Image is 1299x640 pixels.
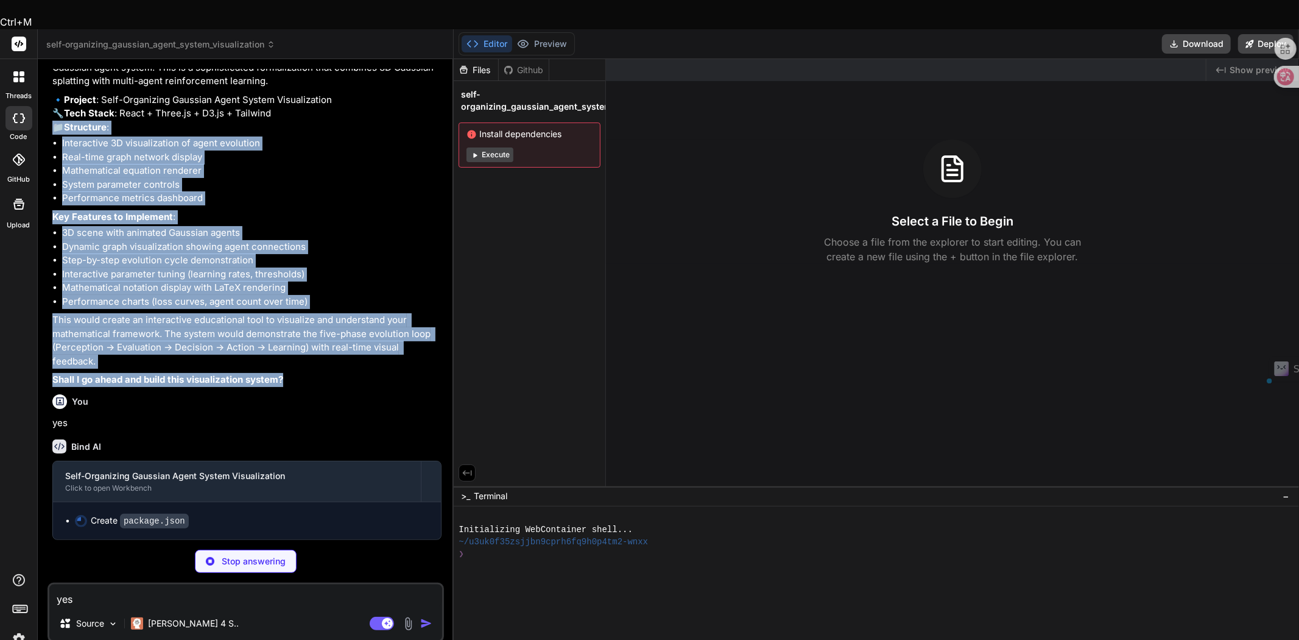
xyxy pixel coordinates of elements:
span: Show preview [1230,64,1289,76]
button: Preview [512,35,572,52]
button: Execute [466,148,513,162]
span: >_ [461,490,470,502]
span: ~/u3uk0f35zsjjbn9cprh6fq9h0p4tm2-wnxx [459,536,648,548]
img: Claude 4 Sonnet [131,617,143,630]
code: package.json [120,514,189,528]
button: Editor [462,35,512,52]
p: Source [76,617,104,630]
p: Stop answering [222,555,286,567]
span: ❯ [459,548,465,560]
li: Mathematical notation display with LaTeX rendering [62,281,442,295]
li: Step-by-step evolution cycle demonstration [62,254,442,268]
span: self-organizing_gaussian_agent_system_visualization [46,38,275,51]
span: Install dependencies [466,128,593,140]
li: System parameter controls [62,178,442,192]
h6: Bind AI [71,441,101,453]
li: Dynamic graph visualization showing agent connections [62,240,442,254]
li: Mathematical equation renderer [62,164,442,178]
li: Interactive 3D visualization of agent evolution [62,137,442,151]
p: [PERSON_NAME] 4 S.. [148,617,239,630]
li: Real-time graph network display [62,151,442,165]
p: This would create an interactive educational tool to visualize and understand your mathematical f... [52,313,442,368]
label: Upload [7,220,30,230]
h3: Select a File to Begin [892,213,1013,230]
li: Performance charts (loss curves, agent count over time) [62,295,442,309]
strong: Shall I go ahead and build this visualization system? [52,374,283,385]
div: Files [454,64,498,76]
strong: Structure [64,121,107,133]
button: Download [1162,34,1231,54]
strong: Key Features to Implement [52,211,173,222]
p: Choose a file from the explorer to start editing. You can create a new file using the + button in... [816,235,1089,264]
div: Github [499,64,549,76]
li: Performance metrics dashboard [62,191,442,205]
strong: Tech Stack [64,107,114,119]
label: threads [5,91,32,101]
label: code [10,132,27,142]
p: : [52,210,442,224]
div: Create [91,514,189,527]
img: icon [420,617,432,630]
div: Click to open Workbench [65,483,409,493]
button: − [1280,486,1292,506]
span: − [1283,490,1289,502]
p: 🔹 : Self-Organizing Gaussian Agent System Visualization 🔧 : React + Three.js + D3.js + Tailwind 📁 : [52,93,442,135]
p: yes [52,416,442,430]
span: Terminal [474,490,507,502]
div: Self-Organizing Gaussian Agent System Visualization [65,470,409,482]
button: Self-Organizing Gaussian Agent System VisualizationClick to open Workbench [53,461,421,502]
label: GitHub [7,174,30,185]
span: Initializing WebContainer shell... [459,524,633,536]
li: 3D scene with animated Gaussian agents [62,226,442,240]
span: self-organizing_gaussian_agent_system_visualization [461,88,669,113]
img: attachment [401,617,415,631]
strong: Project [64,94,96,105]
button: Deploy [1238,34,1294,54]
li: Interactive parameter tuning (learning rates, thresholds) [62,268,442,282]
h6: You [72,396,88,408]
img: Pick Models [108,619,118,629]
